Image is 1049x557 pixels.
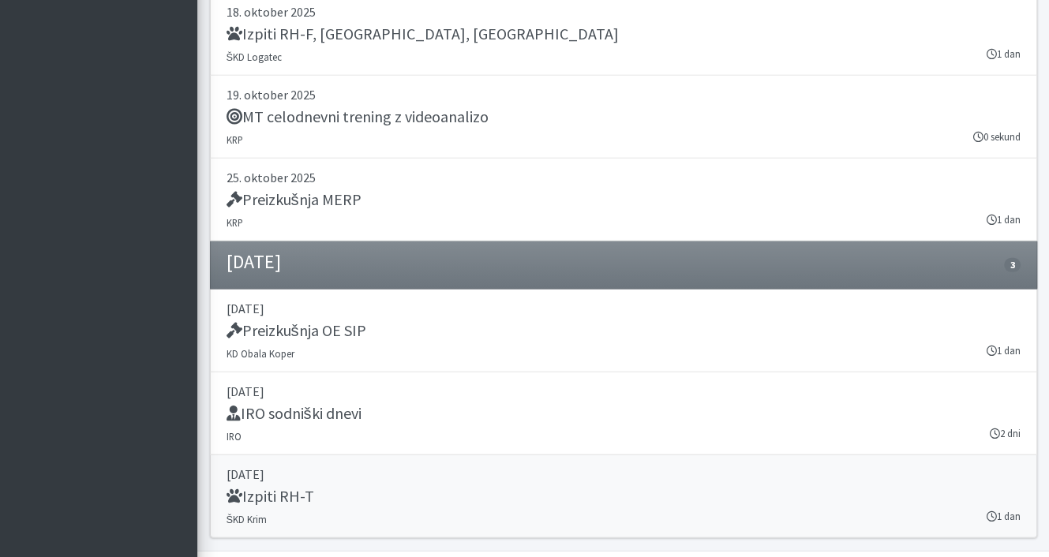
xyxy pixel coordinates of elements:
small: KRP [227,133,243,146]
small: 2 dni [990,426,1021,441]
h5: Izpiti RH-F, [GEOGRAPHIC_DATA], [GEOGRAPHIC_DATA] [227,24,619,43]
small: IRO [227,430,242,443]
a: [DATE] Izpiti RH-T ŠKD Krim 1 dan [210,455,1037,538]
p: [DATE] [227,299,1021,318]
a: [DATE] Preizkušnja OE SIP KD Obala Koper 1 dan [210,290,1037,372]
small: 1 dan [987,509,1021,524]
p: 19. oktober 2025 [227,85,1021,104]
small: 1 dan [987,343,1021,358]
small: ŠKD Krim [227,513,268,525]
h5: Izpiti RH-T [227,487,314,506]
h4: [DATE] [227,251,281,274]
p: 18. oktober 2025 [227,2,1021,21]
a: 19. oktober 2025 MT celodnevni trening z videoanalizo KRP 0 sekund [210,76,1037,159]
a: 25. oktober 2025 Preizkušnja MERP KRP 1 dan [210,159,1037,241]
small: KRP [227,216,243,229]
h5: Preizkušnja OE SIP [227,321,366,340]
p: [DATE] [227,465,1021,484]
small: 1 dan [987,47,1021,62]
small: ŠKD Logatec [227,50,283,63]
small: 0 sekund [973,129,1021,144]
small: 1 dan [987,212,1021,227]
a: [DATE] IRO sodniški dnevi IRO 2 dni [210,372,1037,455]
h5: IRO sodniški dnevi [227,404,362,423]
span: 3 [1004,258,1020,272]
small: KD Obala Koper [227,347,294,360]
p: [DATE] [227,382,1021,401]
h5: Preizkušnja MERP [227,190,362,209]
p: 25. oktober 2025 [227,168,1021,187]
h5: MT celodnevni trening z videoanalizo [227,107,489,126]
